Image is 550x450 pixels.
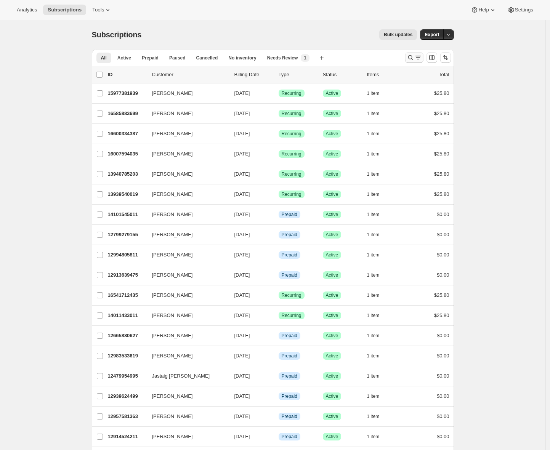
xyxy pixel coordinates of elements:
[152,90,193,97] span: [PERSON_NAME]
[282,171,301,177] span: Recurring
[367,431,388,442] button: 1 item
[148,148,224,160] button: [PERSON_NAME]
[367,351,388,361] button: 1 item
[152,433,193,440] span: [PERSON_NAME]
[326,171,338,177] span: Active
[326,110,338,117] span: Active
[437,353,449,359] span: $0.00
[326,393,338,399] span: Active
[148,330,224,342] button: [PERSON_NAME]
[108,128,449,139] div: 16600334387[PERSON_NAME][DATE]SuccessRecurringSuccessActive1 item$25.80
[478,7,489,13] span: Help
[282,413,297,420] span: Prepaid
[148,431,224,443] button: [PERSON_NAME]
[234,413,250,419] span: [DATE]
[326,413,338,420] span: Active
[367,391,388,402] button: 1 item
[234,171,250,177] span: [DATE]
[434,110,449,116] span: $25.80
[367,270,388,280] button: 1 item
[367,110,380,117] span: 1 item
[384,32,412,38] span: Bulk updates
[367,90,380,96] span: 1 item
[367,149,388,159] button: 1 item
[367,371,388,381] button: 1 item
[234,333,250,338] span: [DATE]
[228,55,256,61] span: No inventory
[326,252,338,258] span: Active
[326,333,338,339] span: Active
[152,170,193,178] span: [PERSON_NAME]
[282,272,297,278] span: Prepaid
[108,191,146,198] p: 13939540019
[108,351,449,361] div: 12983533619[PERSON_NAME][DATE]InfoPrepaidSuccessActive1 item$0.00
[367,393,380,399] span: 1 item
[434,191,449,197] span: $25.80
[234,90,250,96] span: [DATE]
[439,71,449,78] p: Total
[282,191,301,197] span: Recurring
[367,191,380,197] span: 1 item
[148,249,224,261] button: [PERSON_NAME]
[108,433,146,440] p: 12914524211
[234,110,250,116] span: [DATE]
[169,55,186,61] span: Paused
[282,353,297,359] span: Prepaid
[108,110,146,117] p: 16585883699
[152,150,193,158] span: [PERSON_NAME]
[440,52,451,63] button: Sort the results
[326,434,338,440] span: Active
[326,191,338,197] span: Active
[108,71,449,78] div: IDCustomerBilling DateTypeStatusItemsTotal
[234,151,250,157] span: [DATE]
[367,373,380,379] span: 1 item
[367,333,380,339] span: 1 item
[282,312,301,319] span: Recurring
[108,231,146,239] p: 12799279155
[108,209,449,220] div: 14101545011[PERSON_NAME][DATE]InfoPrepaidSuccessActive1 item$0.00
[152,271,193,279] span: [PERSON_NAME]
[282,292,301,298] span: Recurring
[282,232,297,238] span: Prepaid
[425,32,439,38] span: Export
[367,131,380,137] span: 1 item
[367,411,388,422] button: 1 item
[234,292,250,298] span: [DATE]
[148,188,224,200] button: [PERSON_NAME]
[108,149,449,159] div: 16007594035[PERSON_NAME][DATE]SuccessRecurringSuccessActive1 item$25.80
[108,211,146,218] p: 14101545011
[326,211,338,218] span: Active
[108,250,449,260] div: 12994805811[PERSON_NAME][DATE]InfoPrepaidSuccessActive1 item$0.00
[108,352,146,360] p: 12983533619
[466,5,501,15] button: Help
[367,209,388,220] button: 1 item
[437,272,449,278] span: $0.00
[326,353,338,359] span: Active
[108,90,146,97] p: 15977381939
[437,434,449,439] span: $0.00
[152,191,193,198] span: [PERSON_NAME]
[367,290,388,301] button: 1 item
[503,5,538,15] button: Settings
[108,169,449,179] div: 13940785203[PERSON_NAME][DATE]SuccessRecurringSuccessActive1 item$25.80
[279,71,317,78] div: Type
[427,52,437,63] button: Customize table column order and visibility
[316,53,328,63] button: Create new view
[326,292,338,298] span: Active
[152,251,193,259] span: [PERSON_NAME]
[326,90,338,96] span: Active
[108,413,146,420] p: 12957581363
[437,413,449,419] span: $0.00
[434,90,449,96] span: $25.80
[367,272,380,278] span: 1 item
[282,131,301,137] span: Recurring
[437,252,449,258] span: $0.00
[148,390,224,402] button: [PERSON_NAME]
[367,189,388,200] button: 1 item
[282,90,301,96] span: Recurring
[282,252,297,258] span: Prepaid
[108,88,449,99] div: 15977381939[PERSON_NAME][DATE]SuccessRecurringSuccessActive1 item$25.80
[152,291,193,299] span: [PERSON_NAME]
[367,353,380,359] span: 1 item
[148,168,224,180] button: [PERSON_NAME]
